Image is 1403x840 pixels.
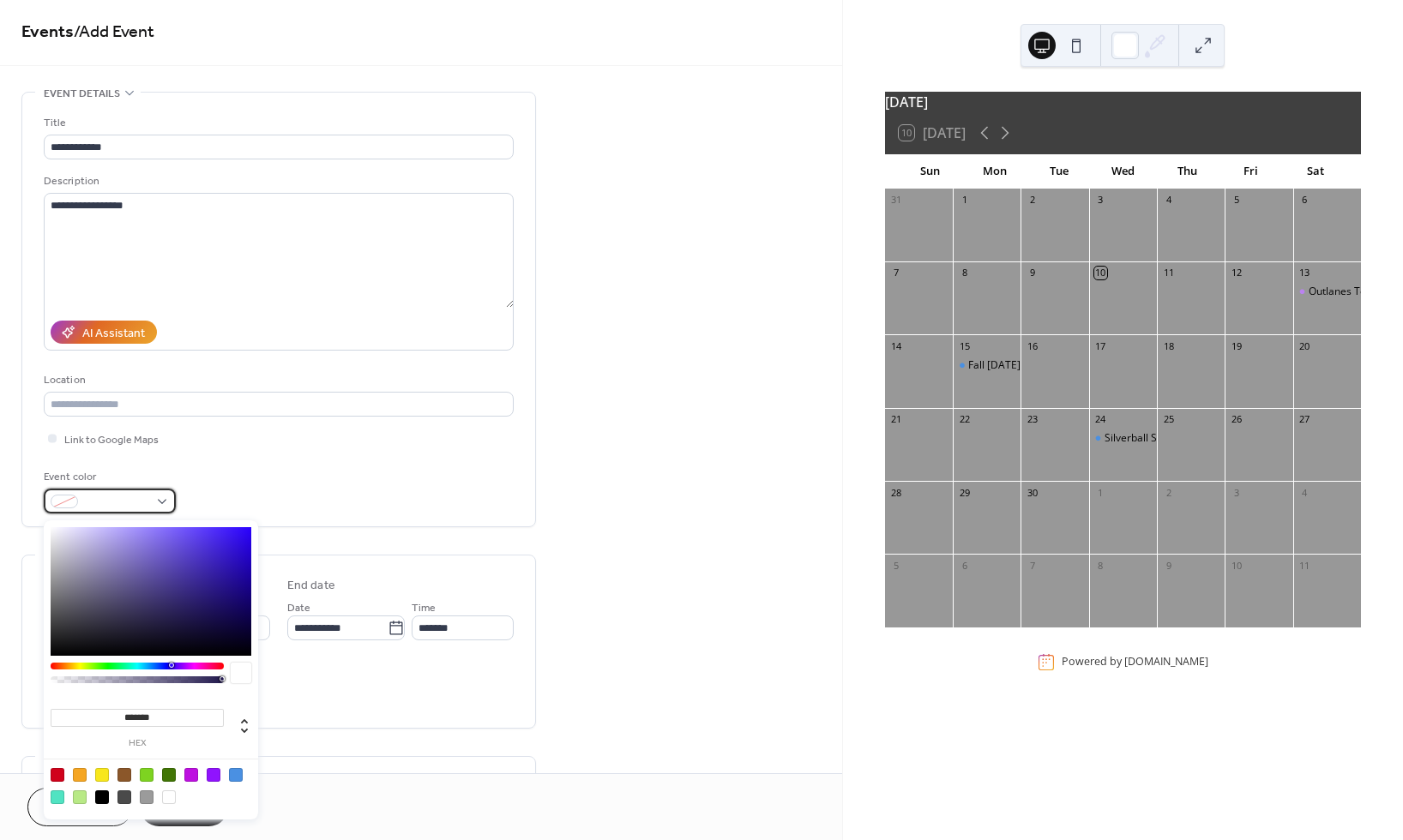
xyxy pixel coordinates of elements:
div: [DATE] [885,92,1361,112]
div: 12 [1230,267,1243,279]
div: 29 [958,486,971,499]
div: 10 [1094,267,1107,279]
div: Outlanes Tournament [1293,285,1361,299]
span: Date [287,599,310,617]
div: 2 [1026,194,1039,207]
div: Location [44,371,510,389]
div: 3 [1230,486,1243,499]
div: #9B9B9B [140,790,154,804]
div: Title [44,114,510,132]
div: #8B572A [117,768,131,782]
div: Mon [962,154,1027,189]
div: 4 [1162,194,1175,207]
span: Link to Google Maps [64,431,159,449]
div: 5 [1230,194,1243,207]
div: 22 [958,413,971,426]
div: 31 [890,194,903,207]
div: 2 [1162,486,1175,499]
div: Fri [1219,154,1283,189]
div: #000000 [95,790,109,804]
div: 3 [1094,194,1107,207]
div: 23 [1026,413,1039,426]
span: Time [412,599,436,617]
div: #4A4A4A [117,790,131,804]
div: Fall Monday League Start [953,358,1021,373]
div: #50E3C2 [51,790,64,804]
div: End date [287,577,335,595]
div: Silverball Sweeties Fall League Start [1089,431,1157,446]
div: #F5A623 [73,768,87,782]
div: 21 [890,413,903,426]
div: Event color [44,468,172,486]
div: Silverball Sweeties Fall League Start [1105,431,1276,446]
div: 17 [1094,339,1107,352]
div: 19 [1230,339,1243,352]
div: 24 [1094,413,1107,426]
div: 30 [1026,486,1039,499]
div: 28 [890,486,903,499]
div: Description [44,172,510,190]
div: 13 [1298,267,1311,279]
div: 9 [1162,559,1175,572]
div: #4A90E2 [229,768,243,782]
div: 8 [1094,559,1107,572]
div: #7ED321 [140,768,154,782]
div: 6 [958,559,971,572]
div: 20 [1298,339,1311,352]
div: Wed [1091,154,1155,189]
div: #F8E71C [95,768,109,782]
div: 9 [1026,267,1039,279]
div: Tue [1027,154,1091,189]
div: 18 [1162,339,1175,352]
div: 6 [1298,194,1311,207]
label: hex [51,739,224,748]
div: #9013FE [207,768,220,782]
a: [DOMAIN_NAME] [1124,655,1208,669]
div: 7 [1026,559,1039,572]
div: #B8E986 [73,790,87,804]
div: Sun [899,154,963,189]
div: 16 [1026,339,1039,352]
div: #FFFFFF [162,790,176,804]
div: AI Assistant [82,325,145,343]
div: 1 [958,194,971,207]
div: #D0021B [51,768,64,782]
div: 1 [1094,486,1107,499]
div: Sat [1283,154,1347,189]
div: #BD10E0 [184,768,198,782]
span: Event details [44,85,120,103]
div: Thu [1155,154,1219,189]
button: AI Assistant [51,321,157,344]
div: 7 [890,267,903,279]
div: 4 [1298,486,1311,499]
div: 15 [958,339,971,352]
span: / Add Event [74,15,154,49]
button: Cancel [27,788,133,826]
div: 27 [1298,413,1311,426]
div: 5 [890,559,903,572]
div: 14 [890,339,903,352]
div: #417505 [162,768,176,782]
div: Fall [DATE] League Start [968,358,1084,373]
div: 25 [1162,413,1175,426]
a: Events [21,15,74,49]
div: 11 [1162,267,1175,279]
div: 10 [1230,559,1243,572]
div: Powered by [1062,655,1208,669]
div: 26 [1230,413,1243,426]
div: 8 [958,267,971,279]
div: 11 [1298,559,1311,572]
